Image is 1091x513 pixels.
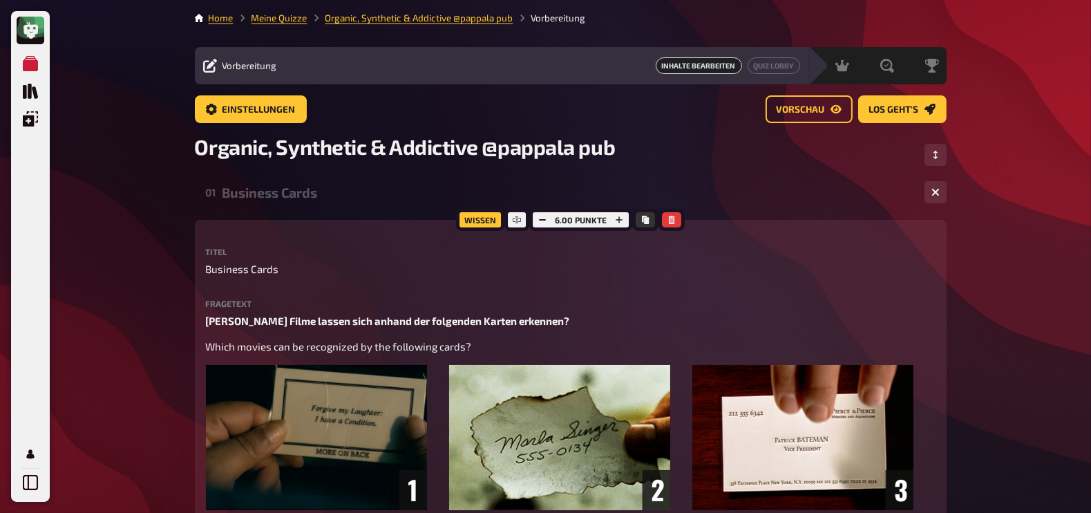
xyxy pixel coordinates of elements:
[222,185,913,200] div: Business Cards
[17,440,44,468] a: Mein Konto
[234,11,307,25] li: Meine Quizze
[206,186,217,198] div: 01
[206,261,279,277] span: Business Cards
[206,340,472,353] span: Which movies can be recognized by the following cards?
[222,105,296,115] span: Einstellungen
[307,11,513,25] li: Organic, Synthetic & Addictive ​@pappala pub
[209,12,234,24] a: Home
[17,105,44,133] a: Einblendungen
[766,95,853,123] a: Vorschau
[636,212,655,227] button: Kopieren
[924,144,947,166] button: Reihenfolge anpassen
[748,57,800,74] a: Quiz Lobby
[206,315,570,327] span: [PERSON_NAME] Filme lassen sich anhand der folgenden Karten erkennen?
[325,12,513,24] a: Organic, Synthetic & Addictive ​@pappala pub
[777,105,825,115] span: Vorschau
[195,134,616,159] span: Organic, Synthetic & Addictive ​@pappala pub
[252,12,307,24] a: Meine Quizze
[209,11,234,25] li: Home
[195,95,307,123] a: Einstellungen
[656,57,742,74] span: Inhalte Bearbeiten
[513,11,586,25] li: Vorbereitung
[17,50,44,77] a: Meine Quizze
[206,248,936,256] label: Titel
[529,209,632,231] div: 6.00 Punkte
[869,105,919,115] span: Los geht's
[17,77,44,105] a: Quiz Sammlung
[206,299,936,308] label: Fragetext
[456,209,504,231] div: Wissen
[222,60,277,71] span: Vorbereitung
[858,95,947,123] a: Los geht's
